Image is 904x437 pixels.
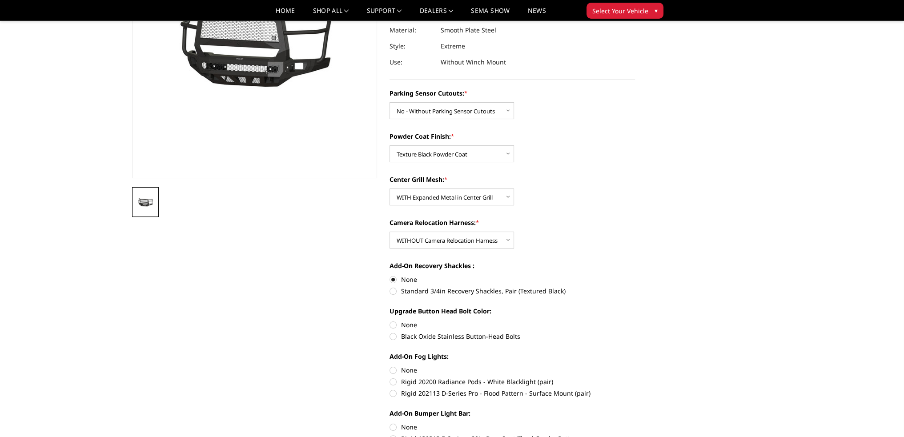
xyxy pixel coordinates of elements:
a: shop all [313,8,349,20]
label: None [390,365,635,375]
label: Camera Relocation Harness: [390,218,635,227]
label: Black Oxide Stainless Button-Head Bolts [390,332,635,341]
dd: Smooth Plate Steel [441,22,496,38]
a: SEMA Show [471,8,510,20]
a: Home [276,8,295,20]
a: Support [367,8,402,20]
dd: Without Winch Mount [441,54,506,70]
label: Rigid 202113 D-Series Pro - Flood Pattern - Surface Mount (pair) [390,389,635,398]
dt: Style: [390,38,434,54]
label: None [390,275,635,284]
a: News [527,8,546,20]
img: 2024-2025 Chevrolet 2500-3500 - Freedom Series - Extreme Front Bumper [135,197,156,208]
span: Select Your Vehicle [592,6,648,16]
dd: Extreme [441,38,465,54]
dt: Use: [390,54,434,70]
label: Add-On Fog Lights: [390,352,635,361]
label: Add-On Bumper Light Bar: [390,409,635,418]
iframe: Chat Widget [860,394,904,437]
label: Powder Coat Finish: [390,132,635,141]
label: Upgrade Button Head Bolt Color: [390,306,635,316]
label: Parking Sensor Cutouts: [390,88,635,98]
dt: Material: [390,22,434,38]
label: Standard 3/4in Recovery Shackles, Pair (Textured Black) [390,286,635,296]
label: None [390,422,635,432]
label: Center Grill Mesh: [390,175,635,184]
label: None [390,320,635,329]
label: Rigid 20200 Radiance Pods - White Blacklight (pair) [390,377,635,386]
button: Select Your Vehicle [587,3,663,19]
span: ▾ [655,6,658,15]
a: Dealers [420,8,454,20]
label: Add-On Recovery Shackles : [390,261,635,270]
